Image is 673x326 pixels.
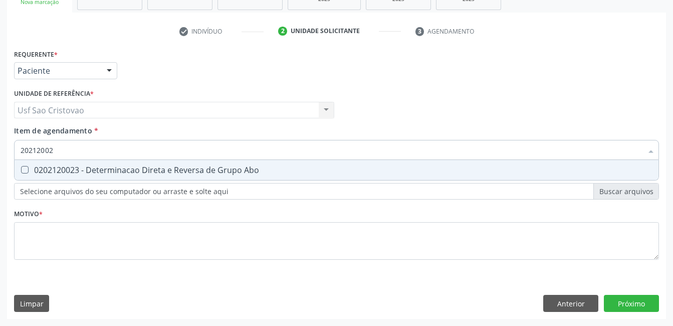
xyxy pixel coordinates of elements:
div: 0202120023 - Determinacao Direta e Reversa de Grupo Abo [21,166,652,174]
button: Limpar [14,295,49,312]
label: Motivo [14,207,43,222]
div: Unidade solicitante [291,27,360,36]
label: Requerente [14,47,58,62]
span: Paciente [18,66,97,76]
div: 2 [278,27,287,36]
button: Próximo [604,295,659,312]
button: Anterior [543,295,598,312]
label: Unidade de referência [14,86,94,102]
span: Item de agendamento [14,126,92,135]
input: Buscar por procedimentos [21,140,642,160]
